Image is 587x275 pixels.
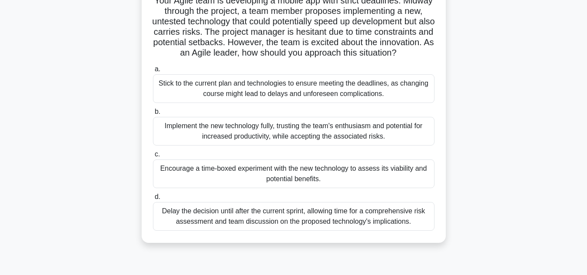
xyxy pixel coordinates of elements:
div: Encourage a time-boxed experiment with the new technology to assess its viability and potential b... [153,159,434,188]
span: c. [155,150,160,158]
span: b. [155,108,160,115]
span: d. [155,193,160,200]
div: Implement the new technology fully, trusting the team's enthusiasm and potential for increased pr... [153,117,434,146]
div: Stick to the current plan and technologies to ensure meeting the deadlines, as changing course mi... [153,74,434,103]
div: Delay the decision until after the current sprint, allowing time for a comprehensive risk assessm... [153,202,434,231]
span: a. [155,65,160,73]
